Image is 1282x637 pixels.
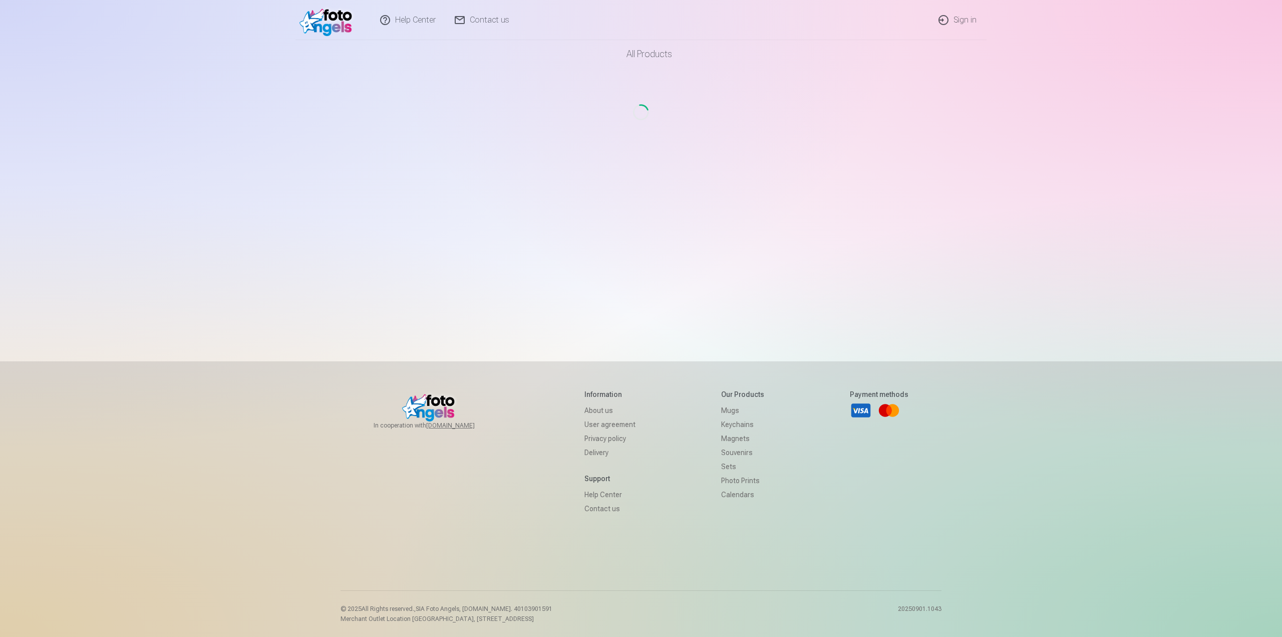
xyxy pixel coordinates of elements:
[584,403,635,417] a: About us
[426,421,499,430] a: [DOMAIN_NAME]
[721,403,764,417] a: Mugs
[584,389,635,399] h5: Information
[721,417,764,432] a: Keychains
[721,460,764,474] a: Sets
[850,399,872,421] a: Visa
[374,421,499,430] span: In cooperation with
[416,605,552,612] span: SIA Foto Angels, [DOMAIN_NAME]. 40103901591
[598,40,684,68] a: All products
[584,446,635,460] a: Delivery
[299,4,357,36] img: /v1
[721,474,764,488] a: Photo prints
[721,488,764,502] a: Calendars
[878,399,900,421] a: Mastercard
[721,432,764,446] a: Magnets
[898,605,941,623] p: 20250901.1043
[721,446,764,460] a: Souvenirs
[850,389,908,399] h5: Payment methods
[721,389,764,399] h5: Our products
[584,432,635,446] a: Privacy policy
[341,615,552,623] p: Merchant Outlet Location [GEOGRAPHIC_DATA], [STREET_ADDRESS]
[584,488,635,502] a: Help Center
[584,502,635,516] a: Contact us
[584,474,635,484] h5: Support
[584,417,635,432] a: User agreement
[341,605,552,613] p: © 2025 All Rights reserved. ,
